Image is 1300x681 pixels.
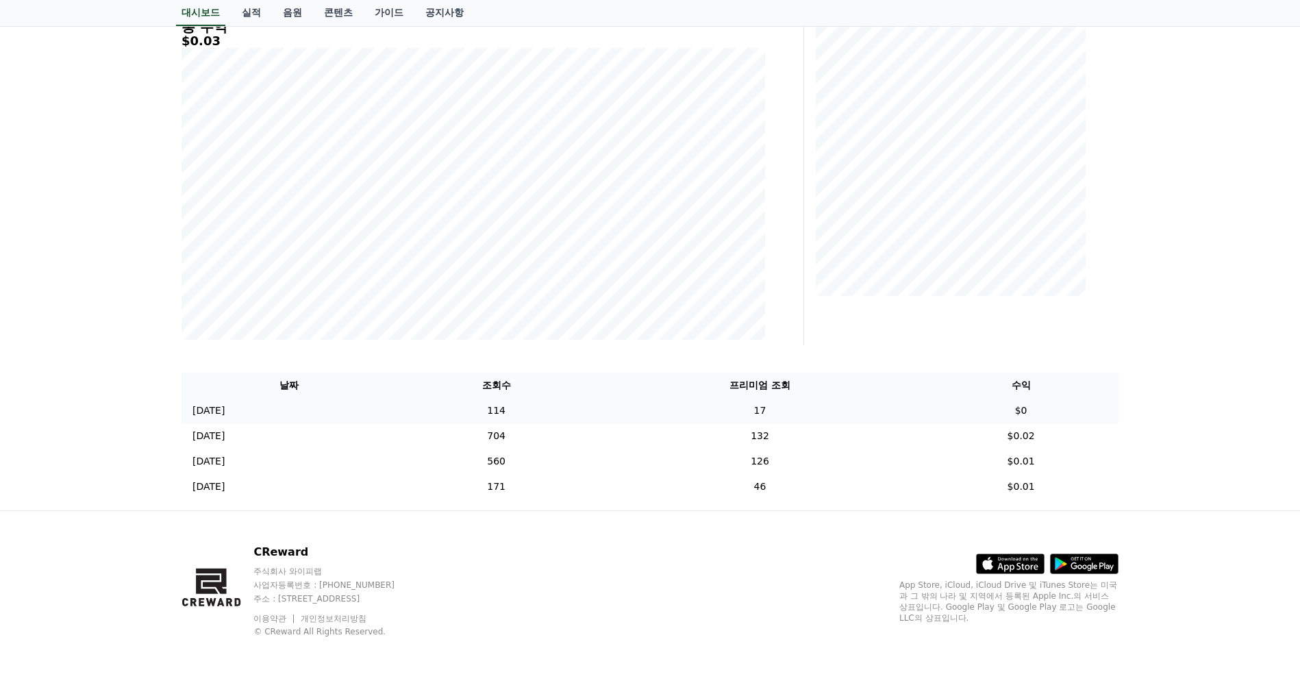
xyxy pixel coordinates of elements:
[253,626,421,637] p: © CReward All Rights Reserved.
[192,404,225,418] p: [DATE]
[192,454,225,469] p: [DATE]
[192,429,225,443] p: [DATE]
[396,474,596,499] td: 171
[396,423,596,449] td: 704
[182,373,396,398] th: 날짜
[923,449,1118,474] td: $0.01
[182,19,765,34] h4: 총 수익
[253,566,421,577] p: 주식회사 와이피랩
[192,480,225,494] p: [DATE]
[396,398,596,423] td: 114
[923,373,1118,398] th: 수익
[899,580,1118,623] p: App Store, iCloud, iCloud Drive 및 iTunes Store는 미국과 그 밖의 나라 및 지역에서 등록된 Apple Inc.의 서비스 상표입니다. Goo...
[301,614,366,623] a: 개인정보처리방침
[396,449,596,474] td: 560
[923,474,1118,499] td: $0.01
[597,423,923,449] td: 132
[253,544,421,560] p: CReward
[597,449,923,474] td: 126
[253,593,421,604] p: 주소 : [STREET_ADDRESS]
[182,34,765,48] h5: $0.03
[253,580,421,591] p: 사업자등록번호 : [PHONE_NUMBER]
[923,423,1118,449] td: $0.02
[597,398,923,423] td: 17
[597,474,923,499] td: 46
[253,614,297,623] a: 이용약관
[396,373,596,398] th: 조회수
[597,373,923,398] th: 프리미엄 조회
[923,398,1118,423] td: $0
